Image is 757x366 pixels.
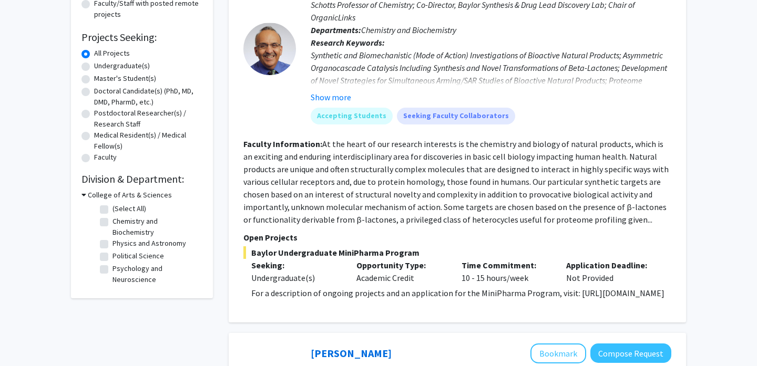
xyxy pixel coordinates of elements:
button: Add Joshua Alley to Bookmarks [530,343,586,363]
iframe: Chat [8,319,45,358]
label: Undergraduate(s) [94,60,150,71]
label: Doctoral Candidate(s) (PhD, MD, DMD, PharmD, etc.) [94,86,202,108]
div: Undergraduate(s) [251,271,341,284]
label: Postdoctoral Researcher(s) / Research Staff [94,108,202,130]
div: Not Provided [558,259,663,284]
label: Chemistry and Biochemistry [112,216,200,238]
mat-chip: Accepting Students [311,108,393,124]
b: Departments: [311,25,361,35]
span: Baylor Undergraduate MiniPharma Program [243,246,671,259]
fg-read-more: At the heart of our research interests is the chemistry and biology of natural products, which is... [243,139,669,225]
mat-chip: Seeking Faculty Collaborators [397,108,515,124]
a: [PERSON_NAME] [311,347,392,360]
label: Political Science [112,250,164,262]
p: For a description of ongoing projects and an application for the MiniPharma Program, visit: [URL]... [251,287,671,299]
div: 10 - 15 hours/week [454,259,559,284]
label: All Projects [94,48,130,59]
label: Psychology and Neuroscience [112,263,200,285]
div: Academic Credit [349,259,454,284]
p: Opportunity Type: [356,259,446,271]
p: Time Commitment: [462,259,551,271]
h2: Division & Department: [81,173,202,185]
label: Master's Student(s) [94,73,156,84]
span: Chemistry and Biochemistry [361,25,456,35]
p: Seeking: [251,259,341,271]
h2: Projects Seeking: [81,31,202,44]
label: Medical Resident(s) / Medical Fellow(s) [94,130,202,152]
label: Faculty [94,152,117,163]
button: Compose Request to Joshua Alley [590,343,671,363]
label: (Select All) [112,203,146,214]
p: Open Projects [243,231,671,244]
div: Synthetic and Biomechanistic (Mode of Action) Investigations of Bioactive Natural Products; Asymm... [311,49,671,99]
p: Application Deadline: [566,259,656,271]
b: Research Keywords: [311,37,385,48]
b: Faculty Information: [243,139,322,149]
h3: College of Arts & Sciences [88,190,172,201]
label: Physics and Astronomy [112,238,186,249]
button: Show more [311,91,351,103]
